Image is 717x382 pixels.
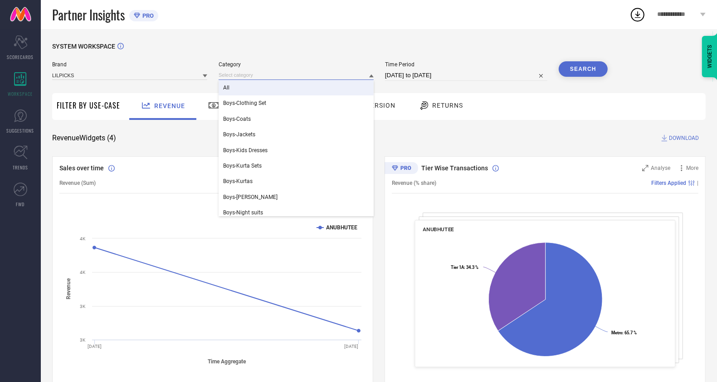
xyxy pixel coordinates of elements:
[421,164,488,172] span: Tier Wise Transactions
[451,265,464,270] tspan: Tier 1A
[642,165,649,171] svg: Zoom
[52,43,115,50] span: SYSTEM WORKSPACE
[52,5,125,24] span: Partner Insights
[432,102,463,109] span: Returns
[223,116,251,122] span: Boys-Coats
[219,205,374,220] div: Boys-Night suits
[7,54,34,60] span: SCORECARDS
[223,84,229,91] span: All
[344,344,358,349] text: [DATE]
[154,102,185,109] span: Revenue
[223,131,255,138] span: Boys-Jackets
[385,61,547,68] span: Time Period
[8,90,33,97] span: WORKSPACE
[59,180,96,186] span: Revenue (Sum)
[7,127,34,134] span: SUGGESTIONS
[219,111,374,127] div: Boys-Coats
[559,61,608,77] button: Search
[223,178,253,184] span: Boys-Kurtas
[385,162,418,176] div: Premium
[423,226,454,233] span: ANUBHUTEE
[80,304,86,309] text: 3K
[223,194,278,200] span: Boys-[PERSON_NAME]
[88,344,102,349] text: [DATE]
[223,163,262,169] span: Boys-Kurta Sets
[697,180,698,186] span: |
[669,134,699,143] span: DOWNLOAD
[651,180,686,186] span: Filters Applied
[219,158,374,174] div: Boys-Kurta Sets
[219,61,374,68] span: Category
[223,100,266,106] span: Boys-Clothing Set
[219,127,374,142] div: Boys-Jackets
[52,61,207,68] span: Brand
[451,265,478,270] text: : 34.3 %
[611,330,637,335] text: : 65.7 %
[686,165,698,171] span: More
[59,164,104,172] span: Sales over time
[219,95,374,111] div: Boys-Clothing Set
[219,70,374,80] input: Select category
[223,147,268,154] span: Boys-Kids Dresses
[219,174,374,189] div: Boys-Kurtas
[392,180,436,186] span: Revenue (% share)
[13,164,28,171] span: TRENDS
[219,189,374,205] div: Boys-Nehru Jackets
[326,224,357,231] text: ANUBHUTEE
[629,6,646,23] div: Open download list
[385,70,547,81] input: Select time period
[80,236,86,241] text: 4K
[219,80,374,95] div: All
[219,143,374,158] div: Boys-Kids Dresses
[57,100,120,111] span: Filter By Use-Case
[223,209,263,216] span: Boys-Night suits
[66,278,72,299] tspan: Revenue
[611,330,622,335] tspan: Metro
[651,165,670,171] span: Analyse
[140,12,154,19] span: PRO
[80,270,86,275] text: 4K
[80,337,86,342] text: 3K
[52,134,116,143] span: Revenue Widgets ( 4 )
[208,358,246,364] tspan: Time Aggregate
[16,201,25,208] span: FWD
